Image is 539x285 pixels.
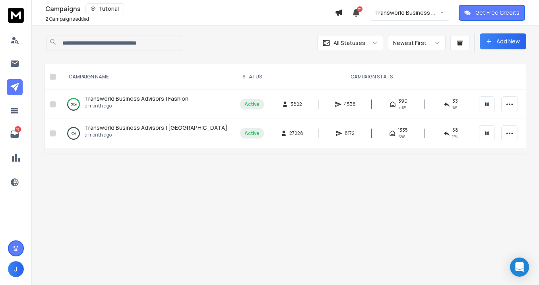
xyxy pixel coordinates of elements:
a: Transworld Business Advisors | [GEOGRAPHIC_DATA] [85,124,227,132]
div: Active [244,130,260,137]
button: Tutorial [85,3,124,14]
td: 6%Transworld Business Advisors | [GEOGRAPHIC_DATA]a month ago [59,119,235,148]
button: Get Free Credits [459,5,525,21]
div: Campaigns [45,3,335,14]
p: Get Free Credits [475,9,520,17]
span: 1 % [452,104,457,111]
th: STATUS [235,64,269,90]
p: 18 [15,126,21,133]
div: Open Intercom Messenger [510,258,529,277]
button: J [8,261,24,277]
span: 2 [45,16,48,22]
span: 72 % [398,133,405,140]
p: 58 % [70,100,77,108]
th: CAMPAIGN NAME [59,64,235,90]
td: 58%Transworld Business Advisors | Fashiona month ago [59,90,235,119]
p: a month ago [85,132,227,138]
span: 1335 [398,127,408,133]
p: 6 % [72,129,76,137]
th: CAMPAIGN STATS [269,64,474,90]
span: 2 % [452,133,458,140]
span: 3822 [291,101,302,107]
span: 4538 [344,101,356,107]
span: 33 [452,98,458,104]
span: 8172 [345,130,355,137]
p: Campaigns added [45,16,89,22]
span: 390 [398,98,407,104]
span: 58 [452,127,458,133]
p: a month ago [85,103,188,109]
button: Add New [480,33,526,49]
a: Transworld Business Advisors | Fashion [85,95,188,103]
div: Active [244,101,260,107]
a: 18 [7,126,23,142]
span: 27228 [289,130,303,137]
p: Transworld Business Advisors of [GEOGRAPHIC_DATA] [375,9,440,17]
button: Newest First [388,35,446,51]
span: 70 % [398,104,406,111]
span: Transworld Business Advisors | Fashion [85,95,188,102]
p: All Statuses [333,39,365,47]
span: 23 [357,6,363,12]
span: Transworld Business Advisors | [GEOGRAPHIC_DATA] [85,124,227,131]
